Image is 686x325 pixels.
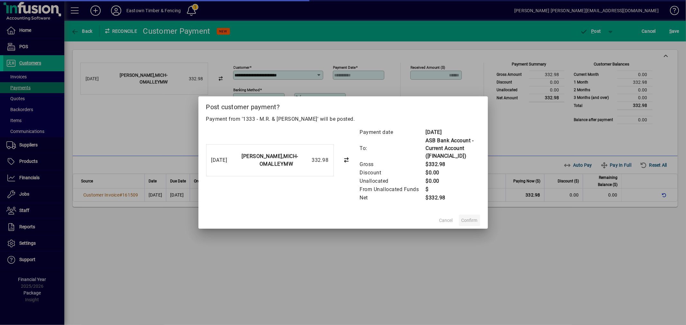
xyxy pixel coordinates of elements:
td: $ [425,185,480,194]
p: Payment from '1333 - M.R. & [PERSON_NAME]' will be posted. [206,115,480,123]
td: Discount [360,169,425,177]
strong: [PERSON_NAME],MICH-OMALLEYMW [242,153,298,167]
h2: Post customer payment? [198,96,488,115]
td: From Unallocated Funds [360,185,425,194]
td: $332.98 [425,160,480,169]
td: Unallocated [360,177,425,185]
div: [DATE] [211,156,237,164]
td: Payment date [360,128,425,136]
td: To: [360,136,425,160]
td: Net [360,194,425,202]
td: ASB Bank Account - Current Account ([FINANCIAL_ID]) [425,136,480,160]
td: $332.98 [425,194,480,202]
td: [DATE] [425,128,480,136]
div: 332.98 [297,156,329,164]
td: Gross [360,160,425,169]
td: $0.00 [425,169,480,177]
td: $0.00 [425,177,480,185]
